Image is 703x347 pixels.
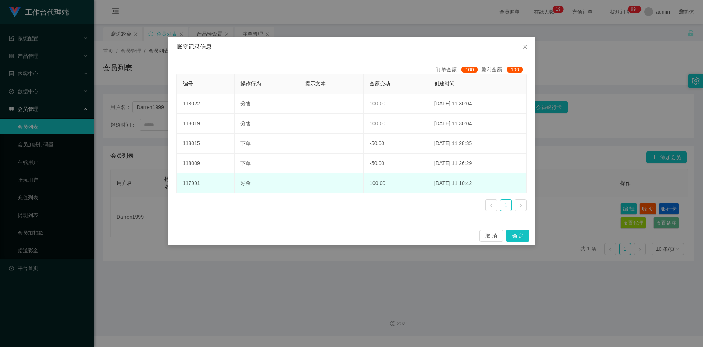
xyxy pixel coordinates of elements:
i: 图标: left [489,203,493,208]
td: 下单 [235,134,299,154]
div: 盈利金额: [481,66,527,74]
td: 118019 [177,114,235,134]
td: -50.00 [364,154,428,173]
button: 取 消 [479,230,503,242]
div: 订单金额: [436,66,481,74]
td: 117991 [177,173,235,193]
td: 分售 [235,114,299,134]
td: 彩金 [235,173,299,193]
td: 118015 [177,134,235,154]
li: 下一页 [515,199,527,211]
i: 图标: close [522,44,528,50]
span: 金额变动 [370,81,390,87]
td: 100.00 [364,173,428,193]
td: [DATE] 11:26:29 [428,154,527,173]
div: 账变记录信息 [176,43,527,51]
span: 操作行为 [240,81,261,87]
td: 100.00 [364,114,428,134]
td: [DATE] 11:30:04 [428,114,527,134]
td: 100.00 [364,94,428,114]
li: 上一页 [485,199,497,211]
button: 确 定 [506,230,529,242]
a: 1 [500,200,511,211]
span: 100 [461,67,477,73]
button: Close [515,37,535,57]
td: 118009 [177,154,235,173]
td: [DATE] 11:30:04 [428,94,527,114]
span: 100 [507,67,523,73]
td: 118022 [177,94,235,114]
span: 编号 [183,81,193,87]
td: -50.00 [364,134,428,154]
li: 1 [500,199,512,211]
i: 图标: right [518,203,523,208]
td: [DATE] 11:10:42 [428,173,527,193]
span: 创建时间 [434,81,455,87]
td: 下单 [235,154,299,173]
td: [DATE] 11:28:35 [428,134,527,154]
span: 提示文本 [305,81,326,87]
td: 分售 [235,94,299,114]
